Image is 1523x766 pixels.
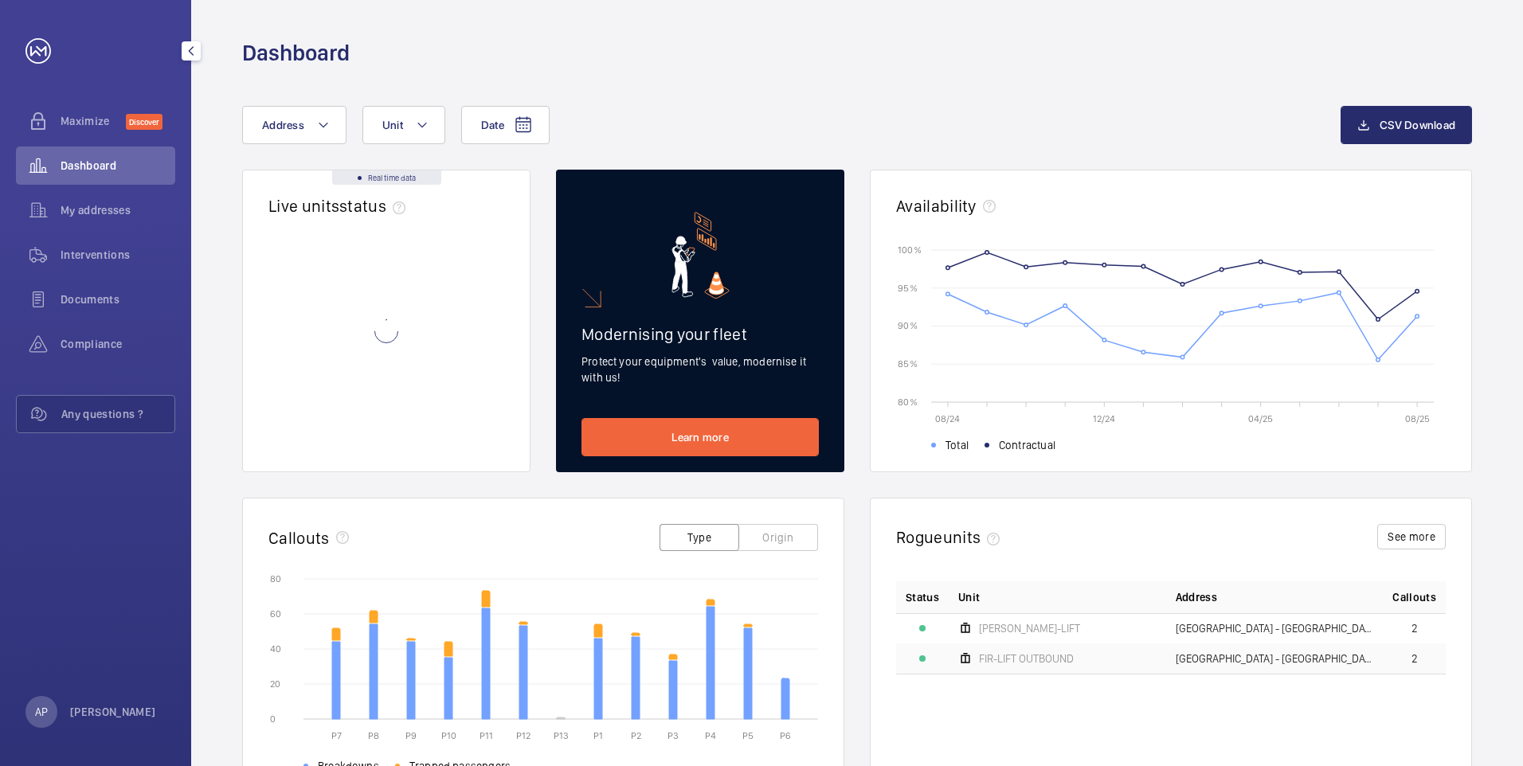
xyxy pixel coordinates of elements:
span: units [943,527,1007,547]
text: P12 [516,730,531,741]
text: P3 [668,730,679,741]
text: P1 [593,730,603,741]
button: Address [242,106,346,144]
span: Unit [958,589,980,605]
span: [GEOGRAPHIC_DATA] - [GEOGRAPHIC_DATA], [1176,653,1374,664]
text: 08/24 [935,413,960,424]
span: 2 [1411,653,1418,664]
span: CSV Download [1380,119,1455,131]
text: 85 % [898,358,918,369]
text: P9 [405,730,417,741]
text: 95 % [898,282,918,293]
p: Protect your equipment's value, modernise it with us! [581,354,819,385]
span: Discover [126,114,162,130]
h2: Modernising your fleet [581,324,819,344]
button: See more [1377,524,1446,549]
button: Origin [738,524,818,551]
text: P8 [368,730,379,741]
text: P5 [742,730,754,741]
span: Callouts [1392,589,1436,605]
button: CSV Download [1341,106,1472,144]
span: [GEOGRAPHIC_DATA] - [GEOGRAPHIC_DATA], [1176,623,1374,634]
span: Documents [61,291,175,307]
text: P7 [331,730,342,741]
span: FIR-LIFT OUTBOUND [979,653,1074,664]
text: 90 % [898,320,918,331]
button: Type [660,524,739,551]
p: [PERSON_NAME] [70,704,156,720]
h2: Live units [268,196,412,216]
span: Address [262,119,304,131]
text: 100 % [898,244,922,255]
p: Status [906,589,939,605]
text: 0 [270,713,276,725]
img: marketing-card.svg [671,212,730,299]
div: Real time data [332,170,441,185]
text: 20 [270,678,280,690]
span: Total [946,437,969,453]
h2: Availability [896,196,977,216]
span: Contractual [999,437,1055,453]
span: status [339,196,412,216]
text: 12/24 [1093,413,1115,424]
span: Interventions [61,247,175,263]
span: My addresses [61,202,175,218]
text: P10 [441,730,456,741]
text: P11 [480,730,493,741]
span: [PERSON_NAME]-LIFT [979,623,1080,634]
span: Dashboard [61,158,175,174]
text: 40 [270,643,281,655]
span: Maximize [61,113,126,129]
span: Compliance [61,336,175,352]
span: Any questions ? [61,406,174,422]
text: 08/25 [1405,413,1430,424]
text: 60 [270,608,281,619]
text: P6 [780,730,791,741]
button: Unit [362,106,445,144]
button: Date [461,106,550,144]
text: 04/25 [1248,413,1273,424]
text: P2 [631,730,641,741]
p: AP [35,704,48,720]
text: P4 [705,730,716,741]
text: P13 [554,730,569,741]
a: Learn more [581,418,819,456]
span: Unit [382,119,403,131]
h2: Callouts [268,528,330,548]
span: Date [481,119,504,131]
text: 80 % [898,396,918,407]
text: 80 [270,573,281,584]
span: 2 [1411,623,1418,634]
h1: Dashboard [242,38,350,68]
span: Address [1176,589,1217,605]
h2: Rogue [896,527,1006,547]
